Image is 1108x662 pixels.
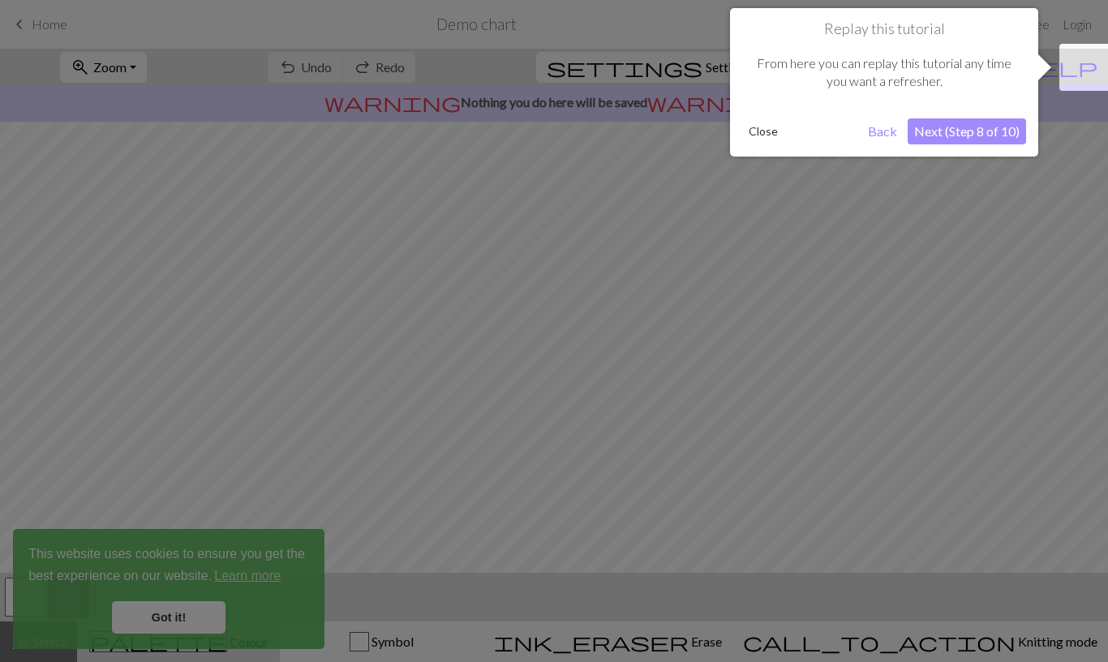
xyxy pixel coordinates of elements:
div: Replay this tutorial [730,8,1038,157]
button: Back [861,118,904,144]
h1: Replay this tutorial [742,20,1026,38]
button: Close [742,119,784,144]
div: From here you can replay this tutorial any time you want a refresher. [742,38,1026,107]
button: Next (Step 8 of 10) [908,118,1026,144]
